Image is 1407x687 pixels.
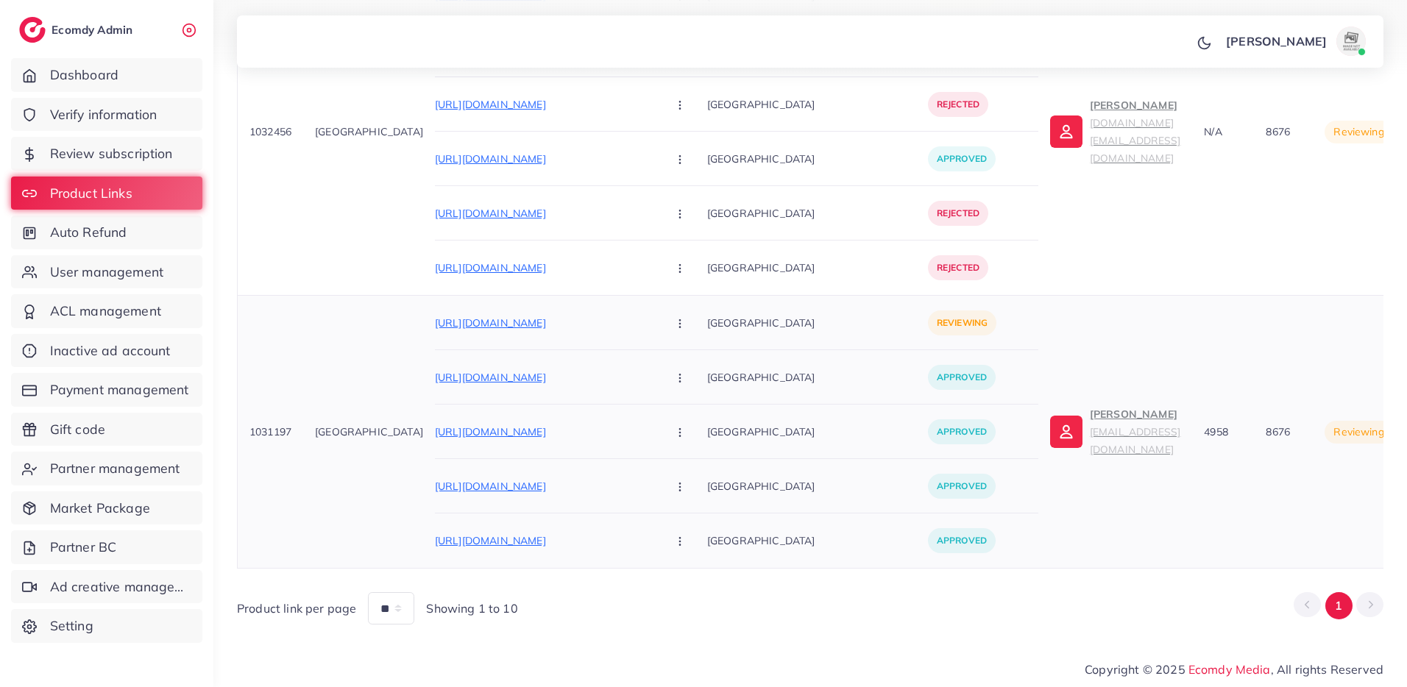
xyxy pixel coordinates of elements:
[1090,405,1180,458] p: [PERSON_NAME]
[50,184,132,203] span: Product Links
[435,532,656,549] p: [URL][DOMAIN_NAME]
[50,223,127,242] span: Auto Refund
[50,499,150,518] span: Market Package
[1204,123,1242,140] p: N/A
[435,259,656,277] p: [URL][DOMAIN_NAME]
[1333,425,1383,438] span: reviewing
[1090,425,1180,455] small: [EMAIL_ADDRESS][DOMAIN_NAME]
[707,142,928,175] p: [GEOGRAPHIC_DATA]
[707,88,928,121] p: [GEOGRAPHIC_DATA]
[11,137,202,171] a: Review subscription
[928,419,996,444] p: approved
[1188,662,1271,677] a: Ecomdy Media
[50,341,171,360] span: Inactive ad account
[435,477,656,495] p: [URL][DOMAIN_NAME]
[50,459,180,478] span: Partner management
[928,528,996,553] p: approved
[50,144,173,163] span: Review subscription
[50,302,161,321] span: ACL management
[707,469,928,502] p: [GEOGRAPHIC_DATA]
[11,177,202,210] a: Product Links
[707,306,928,339] p: [GEOGRAPHIC_DATA]
[52,23,136,37] h2: Ecomdy Admin
[11,530,202,564] a: Partner BC
[1266,125,1290,138] span: 8676
[435,204,656,222] p: [URL][DOMAIN_NAME]
[707,252,928,285] p: [GEOGRAPHIC_DATA]
[11,216,202,249] a: Auto Refund
[707,415,928,448] p: [GEOGRAPHIC_DATA]
[928,365,996,390] p: approved
[249,425,291,438] span: 1031197
[11,98,202,132] a: Verify information
[50,616,93,636] span: Setting
[1333,125,1383,138] span: reviewing
[11,58,202,92] a: Dashboard
[1204,425,1228,438] span: 4958
[1325,592,1353,619] button: Go to page 1
[50,420,105,439] span: Gift code
[928,92,988,117] p: rejected
[11,452,202,485] a: Partner management
[50,65,118,85] span: Dashboard
[11,570,202,604] a: Ad creative management
[237,600,356,617] span: Product link per page
[707,524,928,558] p: [GEOGRAPHIC_DATA]
[11,334,202,368] a: Inactive ad account
[11,491,202,525] a: Market Package
[19,17,136,43] a: logoEcomdy Admin
[928,255,988,280] p: rejected
[435,96,656,113] p: [URL][DOMAIN_NAME]
[1050,416,1082,448] img: ic-user-info.36bf1079.svg
[19,17,46,43] img: logo
[707,196,928,229] p: [GEOGRAPHIC_DATA]
[928,310,996,335] p: reviewing
[435,369,656,386] p: [URL][DOMAIN_NAME]
[435,423,656,441] p: [URL][DOMAIN_NAME]
[426,600,517,617] span: Showing 1 to 10
[1226,32,1327,50] p: [PERSON_NAME]
[50,538,117,557] span: Partner BC
[1294,592,1383,619] ul: Pagination
[1218,26,1372,56] a: [PERSON_NAME]avatar
[11,255,202,289] a: User management
[1090,116,1180,164] small: [DOMAIN_NAME][EMAIL_ADDRESS][DOMAIN_NAME]
[1085,661,1383,678] span: Copyright © 2025
[315,423,423,441] p: [GEOGRAPHIC_DATA]
[1090,96,1180,167] p: [PERSON_NAME]
[1336,26,1366,56] img: avatar
[1050,115,1082,148] img: ic-user-info.36bf1079.svg
[11,413,202,446] a: Gift code
[435,314,656,332] p: [URL][DOMAIN_NAME]
[11,373,202,407] a: Payment management
[50,577,191,597] span: Ad creative management
[315,123,423,140] p: [GEOGRAPHIC_DATA]
[1266,425,1290,438] span: 8676
[249,125,291,138] span: 1032456
[11,609,202,643] a: Setting
[435,150,656,168] p: [URL][DOMAIN_NAME]
[707,360,928,394] p: [GEOGRAPHIC_DATA]
[50,263,163,282] span: User management
[928,146,996,171] p: approved
[50,105,157,124] span: Verify information
[928,474,996,499] p: approved
[50,380,189,399] span: Payment management
[1050,405,1180,458] a: [PERSON_NAME][EMAIL_ADDRESS][DOMAIN_NAME]
[1271,661,1383,678] span: , All rights Reserved
[928,201,988,226] p: rejected
[1050,96,1180,167] a: [PERSON_NAME][DOMAIN_NAME][EMAIL_ADDRESS][DOMAIN_NAME]
[11,294,202,328] a: ACL management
